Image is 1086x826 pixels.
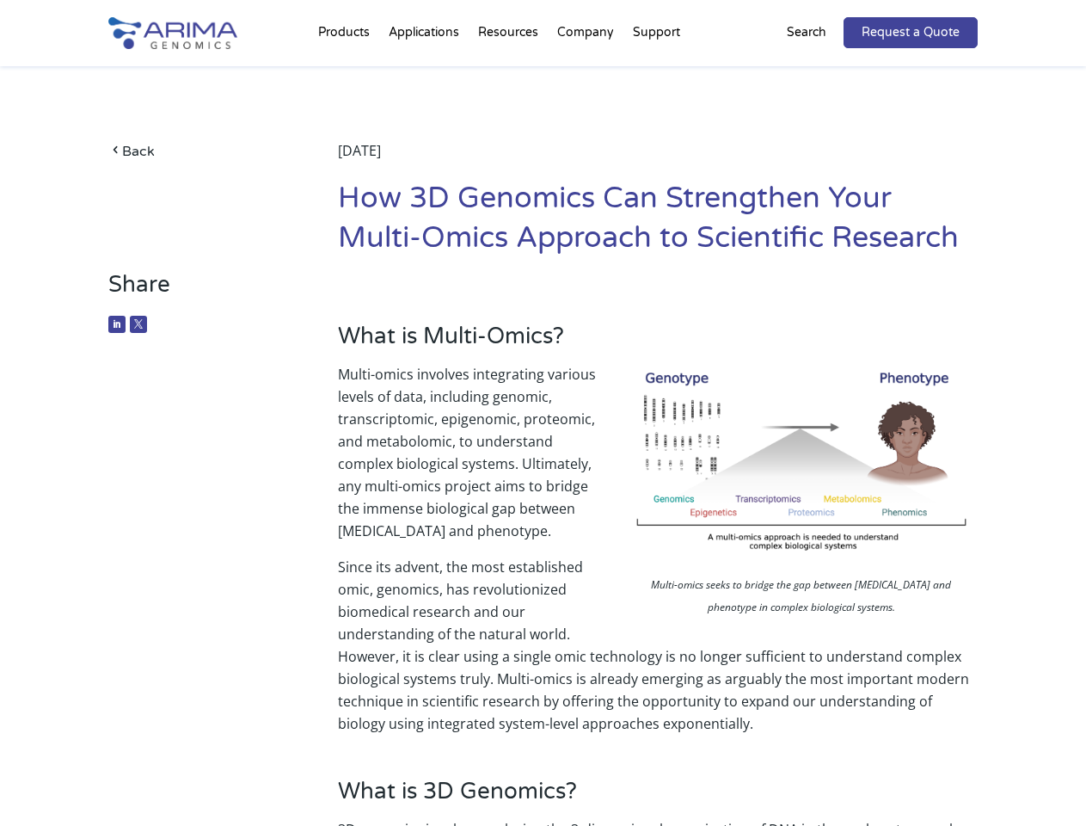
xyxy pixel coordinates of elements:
a: Back [108,139,290,163]
p: Multi-omics seeks to bridge the gap between [MEDICAL_DATA] and phenotype in complex biological sy... [625,574,978,623]
h3: Share [108,271,290,311]
a: Request a Quote [844,17,978,48]
p: Multi-omics involves integrating various levels of data, including genomic, transcriptomic, epige... [338,363,978,556]
h3: What is 3D Genomics? [338,778,978,818]
p: Search [787,22,826,44]
h1: How 3D Genomics Can Strengthen Your Multi-Omics Approach to Scientific Research [338,179,978,271]
img: Arima-Genomics-logo [108,17,237,49]
h3: What is Multi-Omics? [338,323,978,363]
div: [DATE] [338,139,978,179]
p: Since its advent, the most established omic, genomics, has revolutionized biomedical research and... [338,556,978,735]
